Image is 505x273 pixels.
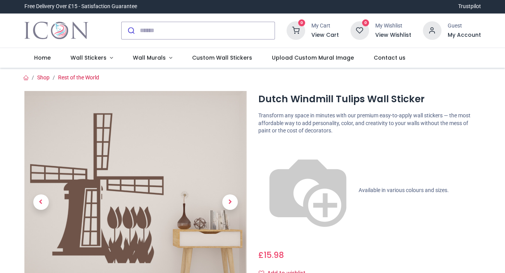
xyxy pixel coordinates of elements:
a: My Account [448,31,481,39]
a: View Cart [311,31,339,39]
a: 0 [287,27,305,33]
a: Trustpilot [458,3,481,10]
a: Wall Murals [123,48,182,68]
a: Wall Stickers [61,48,123,68]
div: My Cart [311,22,339,30]
a: Rest of the World [58,74,99,81]
p: Transform any space in minutes with our premium easy-to-apply wall stickers — the most affordable... [258,112,481,135]
div: Free Delivery Over £15 - Satisfaction Guarantee [24,3,137,10]
div: Guest [448,22,481,30]
span: Previous [33,194,49,210]
a: Logo of Icon Wall Stickers [24,20,88,41]
a: 0 [350,27,369,33]
h1: Dutch Windmill Tulips Wall Sticker [258,93,481,106]
span: Custom Wall Stickers [192,54,252,62]
span: 15.98 [264,249,284,261]
span: Available in various colours and sizes. [359,187,449,193]
span: Upload Custom Mural Image [272,54,354,62]
sup: 0 [362,19,369,27]
img: Icon Wall Stickers [24,20,88,41]
span: £ [258,249,284,261]
sup: 0 [298,19,306,27]
a: Shop [37,74,50,81]
span: Wall Murals [133,54,166,62]
span: Home [34,54,51,62]
span: Wall Stickers [70,54,106,62]
button: Submit [122,22,140,39]
span: Contact us [374,54,405,62]
a: View Wishlist [375,31,411,39]
img: color-wheel.png [258,141,357,240]
div: My Wishlist [375,22,411,30]
span: Next [222,194,238,210]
